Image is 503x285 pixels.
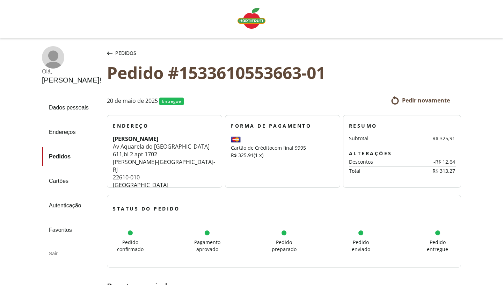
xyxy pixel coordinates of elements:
[113,143,210,150] span: Av Aquarela do [GEOGRAPHIC_DATA]
[156,158,158,166] span: -
[349,168,402,174] div: Total
[349,122,455,129] h3: Resumo
[349,159,413,165] div: Descontos
[113,173,140,181] span: 22610-010
[42,69,101,75] div: Olá ,
[113,205,180,212] span: Status do pedido
[413,136,455,141] div: R$ 325,91
[42,221,101,240] a: Favoritos
[42,196,101,215] a: Autenticação
[349,136,413,141] div: Subtotal
[113,122,216,129] h3: Endereço
[107,98,158,105] span: 20 de maio de 2025
[115,50,136,57] span: Pedidos
[158,158,213,166] span: [GEOGRAPHIC_DATA]
[122,150,124,158] span: ,
[349,150,455,157] h3: Alterações
[105,46,138,60] button: Pedidos
[113,158,156,166] span: [PERSON_NAME]
[352,239,370,252] span: Pedido enviado
[272,239,297,252] span: Pedido preparado
[42,123,101,142] a: Endereços
[238,8,265,29] img: Logo
[235,5,268,33] a: Logo
[427,239,448,252] span: Pedido entregue
[42,245,101,262] div: Sair
[42,76,101,84] div: [PERSON_NAME] !
[391,96,450,105] a: Pedir novamente
[413,159,455,165] div: -R$ 12,64
[162,98,181,104] span: Entregue
[402,97,450,104] span: Pedir novamente
[124,150,157,158] span: bl 2 apt 1702
[231,122,334,129] h3: Forma de Pagamento
[42,172,101,191] a: Cartões
[254,152,263,158] span: (1 x)
[272,144,306,151] span: com final 9995
[107,63,461,82] div: Pedido #1533610553663-01
[213,158,215,166] span: -
[231,152,254,158] span: R$ 325,91
[402,168,455,174] div: R$ 313,27
[194,239,220,252] span: Pagamento aprovado
[113,181,168,189] span: [GEOGRAPHIC_DATA]
[117,239,144,252] span: Pedido confirmado
[42,147,101,166] a: Pedidos
[42,98,101,117] a: Dados pessoais
[113,135,158,143] strong: [PERSON_NAME]
[113,150,122,158] span: 611
[113,166,118,173] span: RJ
[231,144,334,159] div: Cartão de Crédito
